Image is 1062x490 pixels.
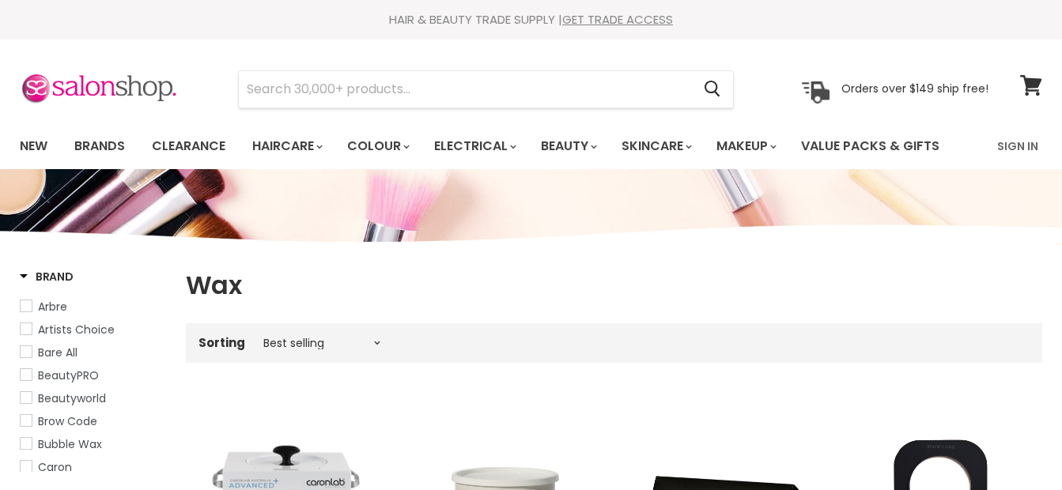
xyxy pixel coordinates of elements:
[335,130,419,163] a: Colour
[62,130,137,163] a: Brands
[38,322,115,337] span: Artists Choice
[239,71,691,107] input: Search
[38,390,106,406] span: Beautyworld
[610,130,701,163] a: Skincare
[20,269,74,285] h3: Brand
[38,299,67,315] span: Arbre
[20,321,166,338] a: Artists Choice
[38,413,97,429] span: Brow Code
[38,345,77,360] span: Bare All
[988,130,1048,163] a: Sign In
[841,81,988,96] p: Orders over $149 ship free!
[8,130,59,163] a: New
[789,130,951,163] a: Value Packs & Gifts
[20,367,166,384] a: BeautyPRO
[8,123,969,169] ul: Main menu
[20,435,166,453] a: Bubble Wax
[38,436,102,452] span: Bubble Wax
[529,130,607,163] a: Beauty
[20,458,166,476] a: Caron
[705,130,786,163] a: Makeup
[38,367,99,383] span: BeautyPRO
[20,298,166,315] a: Arbre
[562,11,673,28] a: GET TRADE ACCESS
[186,269,1042,302] h1: Wax
[20,390,166,407] a: Beautyworld
[140,130,237,163] a: Clearance
[422,130,526,163] a: Electrical
[238,70,734,108] form: Product
[691,71,733,107] button: Search
[38,459,72,475] span: Caron
[240,130,332,163] a: Haircare
[20,344,166,361] a: Bare All
[198,336,245,349] label: Sorting
[20,413,166,430] a: Brow Code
